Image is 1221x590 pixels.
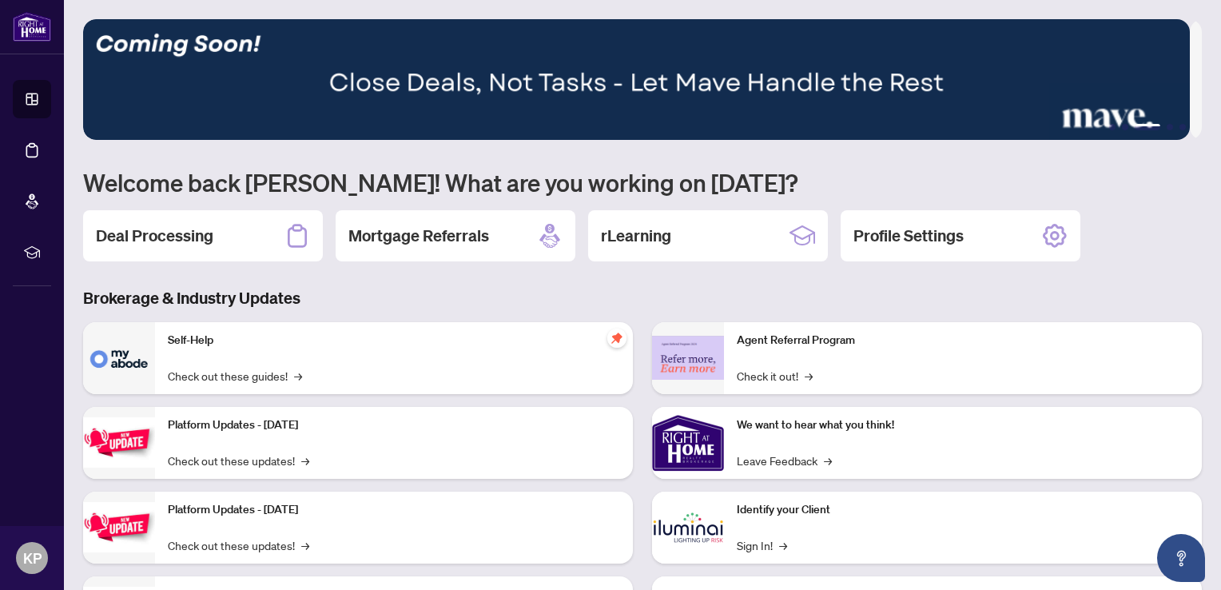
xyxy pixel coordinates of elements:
h1: Welcome back [PERSON_NAME]! What are you working on [DATE]? [83,167,1202,197]
h3: Brokerage & Industry Updates [83,287,1202,309]
p: We want to hear what you think! [737,417,1189,434]
button: 3 [1135,124,1160,130]
h2: Mortgage Referrals [348,225,489,247]
span: → [294,367,302,385]
p: Identify your Client [737,501,1189,519]
span: → [301,452,309,469]
span: → [824,452,832,469]
span: → [805,367,813,385]
p: Platform Updates - [DATE] [168,501,620,519]
h2: Deal Processing [96,225,213,247]
img: Identify your Client [652,492,724,564]
p: Platform Updates - [DATE] [168,417,620,434]
button: Open asap [1157,534,1205,582]
h2: Profile Settings [853,225,964,247]
button: 1 [1109,124,1116,130]
button: 2 [1122,124,1128,130]
a: Check it out!→ [737,367,813,385]
span: → [301,536,309,554]
a: Check out these updates!→ [168,452,309,469]
a: Sign In!→ [737,536,787,554]
img: Platform Updates - July 8, 2025 [83,502,155,552]
img: Agent Referral Program [652,336,724,380]
span: KP [23,547,42,569]
h2: rLearning [601,225,671,247]
img: logo [13,12,51,42]
img: We want to hear what you think! [652,407,724,479]
a: Check out these guides!→ [168,367,302,385]
p: Self-Help [168,332,620,349]
p: Agent Referral Program [737,332,1189,349]
a: Check out these updates!→ [168,536,309,554]
img: Self-Help [83,322,155,394]
img: Slide 2 [83,19,1190,140]
button: 5 [1179,124,1186,130]
span: → [779,536,787,554]
button: 4 [1167,124,1173,130]
span: pushpin [607,329,626,348]
img: Platform Updates - July 21, 2025 [83,417,155,468]
a: Leave Feedback→ [737,452,832,469]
